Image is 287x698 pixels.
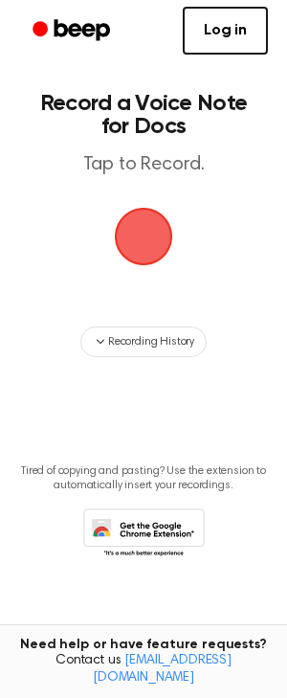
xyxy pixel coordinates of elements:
[183,7,268,55] a: Log in
[34,92,253,138] h1: Record a Voice Note for Docs
[34,153,253,177] p: Tap to Record.
[80,326,207,357] button: Recording History
[115,208,172,265] img: Beep Logo
[93,654,232,685] a: [EMAIL_ADDRESS][DOMAIN_NAME]
[108,333,194,350] span: Recording History
[11,653,276,687] span: Contact us
[19,12,127,50] a: Beep
[15,464,272,493] p: Tired of copying and pasting? Use the extension to automatically insert your recordings.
